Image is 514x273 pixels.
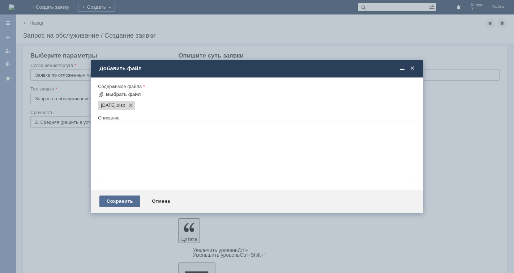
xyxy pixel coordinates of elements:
[116,102,125,108] span: 28.08.2025.xlsx
[101,102,116,108] span: 28.08.2025.xlsx
[106,92,141,97] div: Выбрать файл
[399,65,406,72] span: Свернуть (Ctrl + M)
[98,115,415,120] div: Описание
[98,84,415,89] div: Содержимое файла
[99,65,416,72] div: Добавить файл
[3,3,106,14] div: Добрый вечер! Удалите пожалуйста отложенный чек. [GEOGRAPHIC_DATA].
[409,65,416,72] span: Закрыть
